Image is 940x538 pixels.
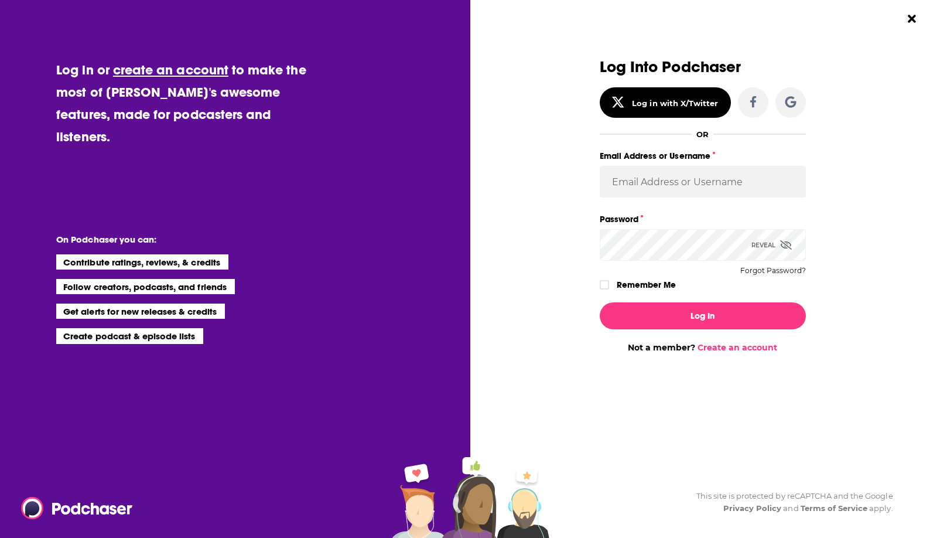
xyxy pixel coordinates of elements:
[21,497,134,519] img: Podchaser - Follow, Share and Rate Podcasts
[600,87,731,118] button: Log in with X/Twitter
[56,254,228,270] li: Contribute ratings, reviews, & credits
[113,62,228,78] a: create an account
[617,277,676,292] label: Remember Me
[801,503,868,513] a: Terms of Service
[600,212,806,227] label: Password
[687,490,893,515] div: This site is protected by reCAPTCHA and the Google and apply.
[696,130,709,139] div: OR
[698,342,777,353] a: Create an account
[600,166,806,198] input: Email Address or Username
[901,8,923,30] button: Close Button
[600,342,806,353] div: Not a member?
[632,98,718,108] div: Log in with X/Twitter
[21,497,124,519] a: Podchaser - Follow, Share and Rate Podcasts
[56,304,224,319] li: Get alerts for new releases & credits
[723,503,782,513] a: Privacy Policy
[600,302,806,329] button: Log In
[751,229,792,261] div: Reveal
[56,328,203,343] li: Create podcast & episode lists
[56,234,290,245] li: On Podchaser you can:
[600,148,806,164] label: Email Address or Username
[56,279,235,294] li: Follow creators, podcasts, and friends
[600,59,806,76] h3: Log Into Podchaser
[740,267,806,275] button: Forgot Password?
